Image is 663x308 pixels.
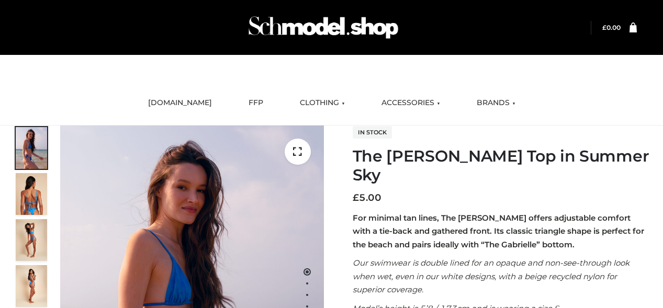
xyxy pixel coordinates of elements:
a: CLOTHING [292,92,353,115]
img: 5.Alex-top_CN-1-1_1-1.jpg [16,173,47,215]
bdi: 5.00 [353,192,381,203]
img: Schmodel Admin 964 [245,7,402,48]
bdi: 0.00 [602,24,621,31]
img: 4.Alex-top_CN-1-1-2.jpg [16,219,47,261]
h1: The [PERSON_NAME] Top in Summer Sky [353,147,650,185]
span: £ [602,24,606,31]
a: [DOMAIN_NAME] [140,92,220,115]
strong: For minimal tan lines, The [PERSON_NAME] offers adjustable comfort with a tie-back and gathered f... [353,213,644,249]
img: 3.Alex-top_CN-1-1-2.jpg [16,265,47,307]
span: In stock [353,126,392,139]
a: £0.00 [602,24,621,31]
a: ACCESSORIES [374,92,448,115]
em: Our swimwear is double lined for an opaque and non-see-through look when wet, even in our white d... [353,258,630,294]
a: BRANDS [469,92,523,115]
a: FFP [241,92,271,115]
span: £ [353,192,359,203]
img: 1.Alex-top_SS-1_4464b1e7-c2c9-4e4b-a62c-58381cd673c0-1.jpg [16,127,47,169]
